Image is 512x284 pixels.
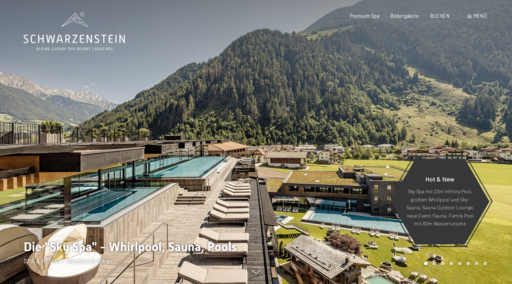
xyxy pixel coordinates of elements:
div: Carousel Page 6 [467,262,470,265]
p: Sky Spa mit 23m Infinity Pool, großem Whirlpool und Sky-Sauna, Sauna Outdoor Lounge, neue Event-S... [406,188,474,228]
div: Carousel Page 1 (Current Slide) [424,262,428,265]
div: Carousel Page 8 [483,262,487,265]
span: Menü [473,13,487,19]
a: Hot & New Sky Spa mit 23m Infinity Pool, großem Whirlpool und Sky-Sauna, Sauna Outdoor Lounge, ne... [390,158,490,245]
div: Carousel Page 3 [441,262,445,265]
span: Hot & New [425,175,454,183]
div: Carousel Page 4 [449,262,453,265]
div: Carousel Page 2 [433,262,436,265]
a: Premium Spa [350,13,379,19]
div: Carousel Pagination [422,262,487,265]
div: Carousel Page 7 [475,262,478,265]
a: Bildergalerie [390,13,419,19]
a: BUCHEN [430,13,450,19]
div: Carousel Page 5 [458,262,462,265]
